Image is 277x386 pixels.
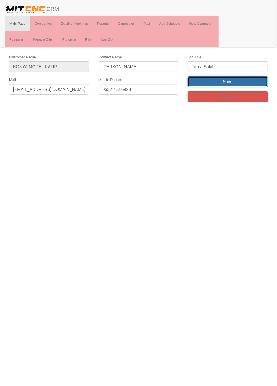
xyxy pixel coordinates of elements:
[58,32,81,47] a: Proforma
[5,32,28,47] a: Postpone
[188,91,268,102] a: Cancel
[5,5,46,14] img: header.png
[9,55,36,60] label: Customer Name
[97,32,118,47] a: Log Out
[5,16,30,31] a: Main Page
[81,32,97,47] a: Print
[185,16,216,31] a: New Company
[28,32,57,47] a: Prepare Offer
[99,55,122,60] label: Contact Name
[113,16,139,31] a: Competitor
[9,77,16,83] label: Mail
[56,16,92,31] a: Existing Machines
[0,0,63,16] a: CRM
[99,77,121,83] label: Mobile Phone
[188,76,268,87] input: Save
[92,16,113,31] a: Reports
[139,16,155,31] a: Past
[188,55,201,60] label: Job Title
[155,16,185,31] a: Add Schedule
[30,16,56,31] a: Companies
